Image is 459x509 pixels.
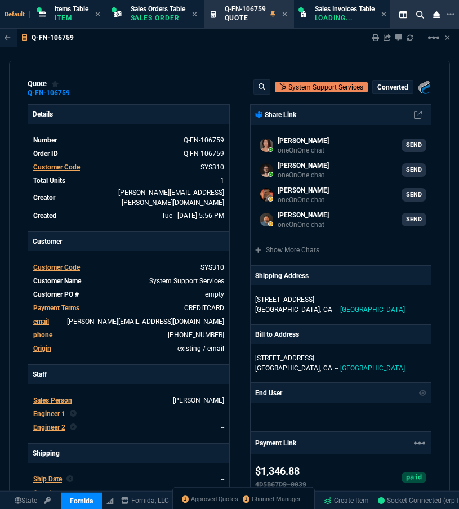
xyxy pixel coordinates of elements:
[33,275,225,287] tr: undefined
[33,212,56,220] span: Created
[33,318,49,325] span: email
[168,331,224,339] a: (909) 213-0069
[263,413,266,421] span: --
[315,5,375,13] span: Sales Invoices Table
[28,105,229,124] p: Details
[70,422,77,432] nx-icon: Clear selected rep
[225,14,266,23] p: Quote
[200,264,224,271] span: SYS310
[28,92,70,94] a: Q-FN-106759
[33,329,225,341] tr: (909) 213-0069
[427,31,440,44] mat-icon: Example home icon
[33,302,225,314] tr: undefined
[55,5,88,13] span: Items Table
[278,136,329,146] p: [PERSON_NAME]
[275,82,368,92] a: Open Customer in hubSpot
[33,396,72,404] span: Sales Person
[33,150,58,158] span: Order ID
[162,212,224,220] span: 2025-08-26T17:56:59.245Z
[33,289,225,300] tr: undefined
[33,316,225,327] tr: jason@sssllcit.com
[184,150,224,158] a: See Marketplace Order
[70,409,77,419] nx-icon: Clear selected rep
[33,410,65,418] span: Engineer 1
[255,294,426,305] p: [STREET_ADDRESS]
[33,331,52,339] span: phone
[255,463,306,479] p: $1,346.88
[33,422,225,433] tr: undefined
[278,195,329,204] p: oneOnOne chat
[184,136,224,144] span: See Marketplace Order
[51,79,59,88] div: Add to Watchlist
[278,220,329,229] p: oneOnOne chat
[278,146,329,155] p: oneOnOne chat
[255,246,319,254] a: Show More Chats
[255,329,299,340] p: Bill to Address
[33,408,225,419] tr: undefined
[33,474,225,485] tr: undefined
[255,364,321,372] span: [GEOGRAPHIC_DATA],
[33,277,81,285] span: Customer Name
[255,388,282,398] p: End User
[225,5,266,13] span: Q-FN-106759
[33,175,225,186] tr: undefined
[221,410,224,418] a: --
[335,364,338,372] span: --
[323,306,332,314] span: CA
[278,171,329,180] p: oneOnOne chat
[33,210,225,221] tr: undefined
[5,11,30,18] span: Default
[33,187,225,208] tr: undefined
[315,14,371,23] p: Loading...
[66,474,73,484] nx-icon: Clear selected rep
[173,396,224,404] a: [PERSON_NAME]
[255,208,426,231] a: carlos.ocampo@fornida.com
[205,291,224,298] a: empty
[177,345,224,352] span: existing / email
[33,163,80,171] span: Customer Code
[33,262,225,273] tr: undefined
[33,475,62,483] span: Ship Date
[377,83,408,92] p: converted
[33,162,225,173] tr: undefined
[429,8,444,21] nx-icon: Close Workbench
[11,495,41,506] a: Global State
[184,304,224,312] a: CREDITCARD
[255,271,309,281] p: Shipping Address
[381,10,386,19] nx-icon: Close Tab
[192,10,197,19] nx-icon: Close Tab
[33,194,55,202] span: Creator
[33,291,79,298] span: Customer PO #
[33,343,225,354] tr: undefined
[269,413,272,421] span: --
[395,8,412,21] nx-icon: Split Panels
[200,163,224,171] a: SYS310
[255,134,426,157] a: fiona.rossi@fornida.com
[319,492,373,509] a: Create Item
[255,438,296,448] p: Payment Link
[255,306,321,314] span: [GEOGRAPHIC_DATA],
[5,34,11,42] nx-icon: Back to Table
[412,8,429,21] nx-icon: Search
[41,495,54,506] a: API TOKEN
[33,136,57,144] span: Number
[28,444,229,463] p: Shipping
[221,423,224,431] a: --
[340,364,405,372] span: [GEOGRAPHIC_DATA]
[278,185,329,195] p: [PERSON_NAME]
[413,436,426,450] mat-icon: Example home icon
[278,160,329,171] p: [PERSON_NAME]
[340,306,405,314] span: [GEOGRAPHIC_DATA]
[445,33,450,42] a: Hide Workbench
[55,14,88,23] p: Item
[402,163,426,177] a: SEND
[255,479,306,489] p: 4D5B67D9-0039
[118,189,224,207] span: fiona.rossi@fornida.com
[252,495,301,504] span: Channel Manager
[288,82,363,92] p: System Support Services
[131,5,185,13] span: Sales Orders Table
[95,10,100,19] nx-icon: Close Tab
[335,306,338,314] span: --
[255,184,426,206] a: mohammed.wafek@fornida.com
